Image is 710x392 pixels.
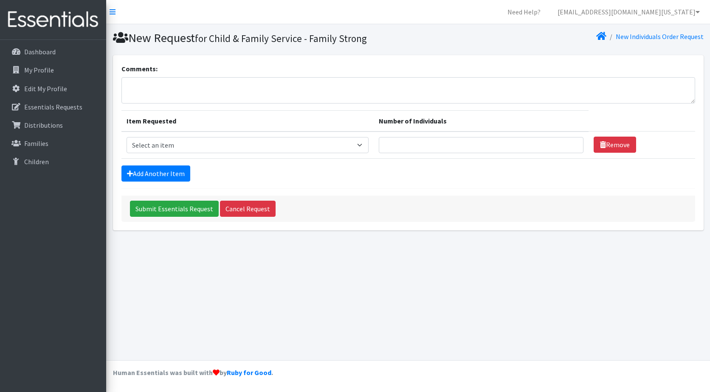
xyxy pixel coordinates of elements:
a: Dashboard [3,43,103,60]
a: My Profile [3,62,103,78]
a: Need Help? [501,3,547,20]
p: Edit My Profile [24,84,67,93]
a: Children [3,153,103,170]
a: [EMAIL_ADDRESS][DOMAIN_NAME][US_STATE] [551,3,707,20]
a: Families [3,135,103,152]
th: Number of Individuals [374,110,589,132]
a: New Individuals Order Request [616,32,704,41]
a: Remove [594,137,636,153]
label: Comments: [121,64,158,74]
a: Distributions [3,117,103,134]
p: Distributions [24,121,63,129]
p: Families [24,139,48,148]
th: Item Requested [121,110,374,132]
strong: Human Essentials was built with by . [113,368,273,377]
a: Cancel Request [220,201,276,217]
p: Dashboard [24,48,56,56]
a: Ruby for Good [227,368,271,377]
h1: New Request [113,31,405,45]
p: My Profile [24,66,54,74]
small: for Child & Family Service - Family Strong [195,32,367,45]
p: Children [24,157,49,166]
p: Essentials Requests [24,103,82,111]
a: Essentials Requests [3,98,103,115]
a: Add Another Item [121,165,190,182]
a: Edit My Profile [3,80,103,97]
input: Submit Essentials Request [130,201,219,217]
img: HumanEssentials [3,6,103,34]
